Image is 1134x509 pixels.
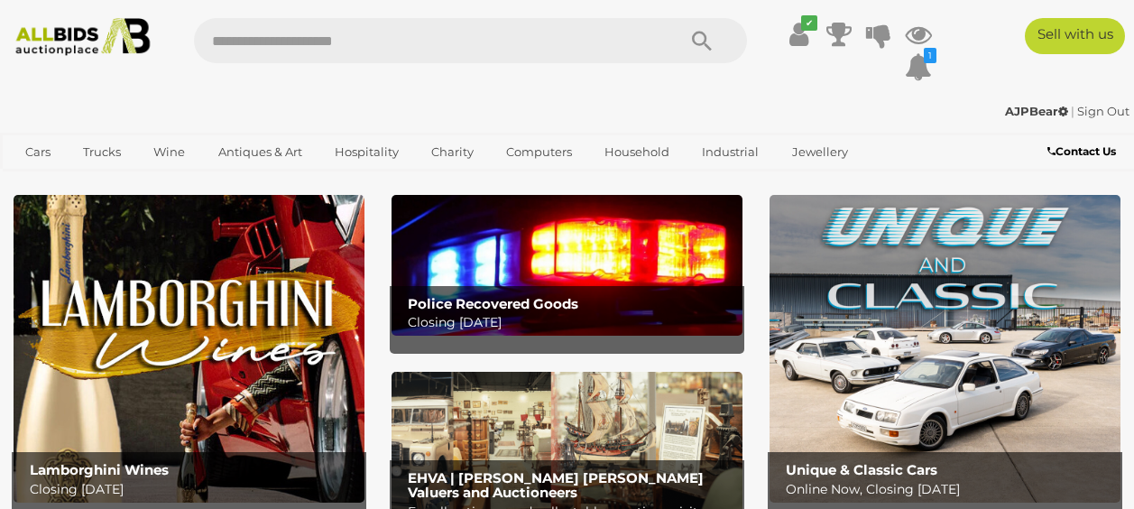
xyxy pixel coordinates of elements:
[14,195,364,503] a: Lamborghini Wines Lamborghini Wines Closing [DATE]
[786,478,1114,501] p: Online Now, Closing [DATE]
[770,195,1120,503] img: Unique & Classic Cars
[408,469,704,502] b: EHVA | [PERSON_NAME] [PERSON_NAME] Valuers and Auctioneers
[1005,104,1068,118] strong: AJPBear
[408,311,736,334] p: Closing [DATE]
[150,167,301,197] a: [GEOGRAPHIC_DATA]
[392,195,742,336] img: Police Recovered Goods
[494,137,584,167] a: Computers
[1005,104,1071,118] a: AJPBear
[657,18,747,63] button: Search
[770,195,1120,503] a: Unique & Classic Cars Unique & Classic Cars Online Now, Closing [DATE]
[323,137,410,167] a: Hospitality
[71,137,133,167] a: Trucks
[924,48,936,63] i: 1
[786,18,813,51] a: ✔
[1025,18,1125,54] a: Sell with us
[142,137,197,167] a: Wine
[1047,144,1116,158] b: Contact Us
[593,137,681,167] a: Household
[392,195,742,336] a: Police Recovered Goods Police Recovered Goods Closing [DATE]
[8,18,158,56] img: Allbids.com.au
[905,51,932,83] a: 1
[690,137,770,167] a: Industrial
[14,167,71,197] a: Office
[30,461,169,478] b: Lamborghini Wines
[786,461,937,478] b: Unique & Classic Cars
[1077,104,1129,118] a: Sign Out
[408,295,578,312] b: Police Recovered Goods
[419,137,485,167] a: Charity
[14,137,62,167] a: Cars
[80,167,141,197] a: Sports
[780,137,860,167] a: Jewellery
[14,195,364,503] img: Lamborghini Wines
[1071,104,1074,118] span: |
[801,15,817,31] i: ✔
[30,478,358,501] p: Closing [DATE]
[207,137,314,167] a: Antiques & Art
[1047,142,1120,162] a: Contact Us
